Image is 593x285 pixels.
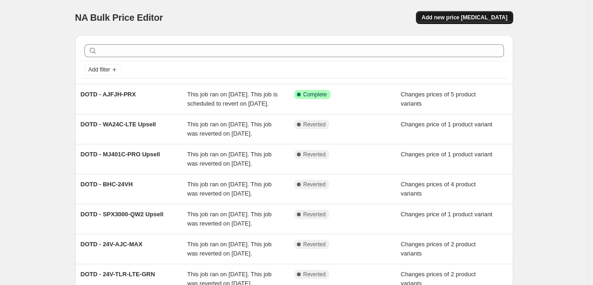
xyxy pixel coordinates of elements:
span: Reverted [303,271,326,278]
span: Reverted [303,181,326,188]
button: Add new price [MEDICAL_DATA] [416,11,513,24]
span: Changes prices of 2 product variants [401,241,476,257]
span: Reverted [303,121,326,128]
span: Reverted [303,241,326,248]
span: DOTD - WA24C-LTE Upsell [81,121,156,128]
span: Reverted [303,151,326,158]
span: This job ran on [DATE]. This job was reverted on [DATE]. [187,241,272,257]
span: This job ran on [DATE]. This job was reverted on [DATE]. [187,181,272,197]
span: DOTD - 24V-TLR-LTE-GRN [81,271,155,278]
span: DOTD - BHC-24VH [81,181,133,188]
span: Complete [303,91,327,98]
span: Changes prices of 5 product variants [401,91,476,107]
span: DOTD - MJ401C-PRO Upsell [81,151,160,158]
span: Reverted [303,211,326,218]
span: This job ran on [DATE]. This job was reverted on [DATE]. [187,151,272,167]
span: Add filter [89,66,110,73]
span: Changes prices of 4 product variants [401,181,476,197]
span: Changes price of 1 product variant [401,121,492,128]
span: DOTD - AJFJH-PRX [81,91,136,98]
span: Changes price of 1 product variant [401,151,492,158]
span: Add new price [MEDICAL_DATA] [421,14,507,21]
button: Add filter [84,64,121,75]
span: NA Bulk Price Editor [75,12,163,23]
span: This job ran on [DATE]. This job was reverted on [DATE]. [187,211,272,227]
span: DOTD - 24V-AJC-MAX [81,241,142,248]
span: This job ran on [DATE]. This job was reverted on [DATE]. [187,121,272,137]
span: Changes price of 1 product variant [401,211,492,218]
span: This job ran on [DATE]. This job is scheduled to revert on [DATE]. [187,91,278,107]
span: DOTD - SPX3000-QW2 Upsell [81,211,164,218]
